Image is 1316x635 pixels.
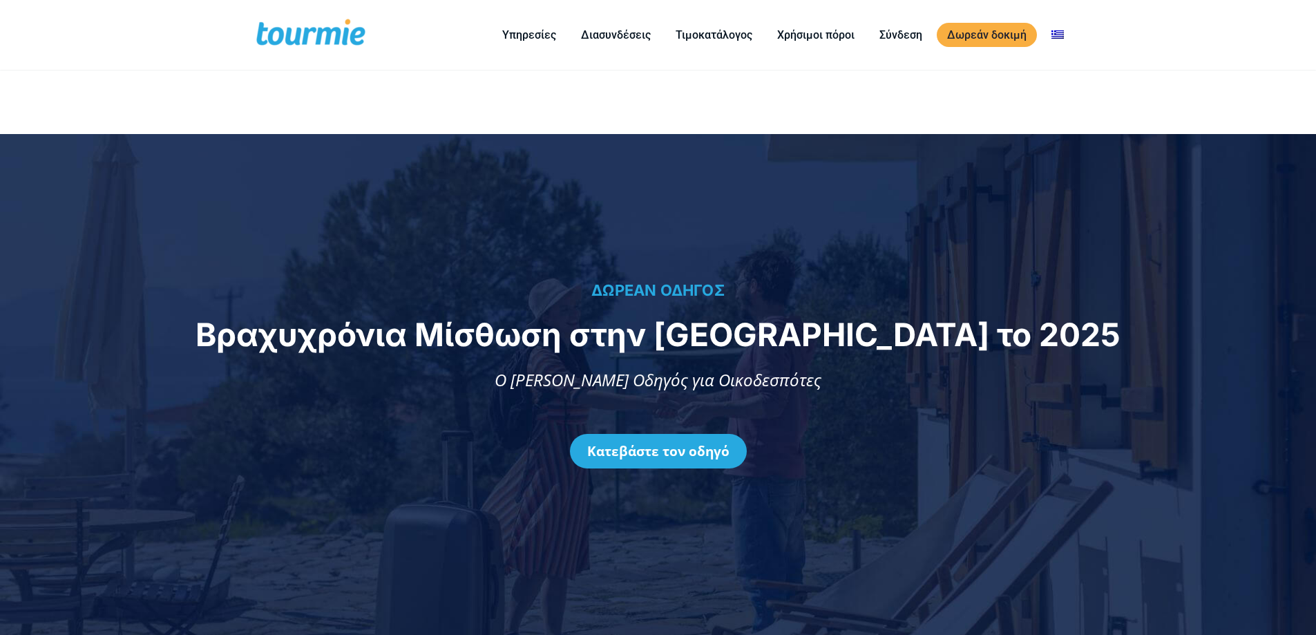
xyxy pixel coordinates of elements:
[665,26,763,44] a: Τιμοκατάλογος
[937,23,1037,47] a: Δωρεάν δοκιμή
[571,26,661,44] a: Διασυνδέσεις
[570,434,747,468] a: Κατεβάστε τον οδηγό
[196,315,1120,354] span: Βραχυχρόνια Μίσθωση στην [GEOGRAPHIC_DATA] το 2025
[492,26,566,44] a: Υπηρεσίες
[869,26,933,44] a: Σύνδεση
[767,26,865,44] a: Χρήσιμοι πόροι
[591,281,725,299] span: ΔΩΡΕΑΝ ΟΔΗΓΟΣ
[495,368,821,391] span: Ο [PERSON_NAME] Οδηγός για Οικοδεσπότες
